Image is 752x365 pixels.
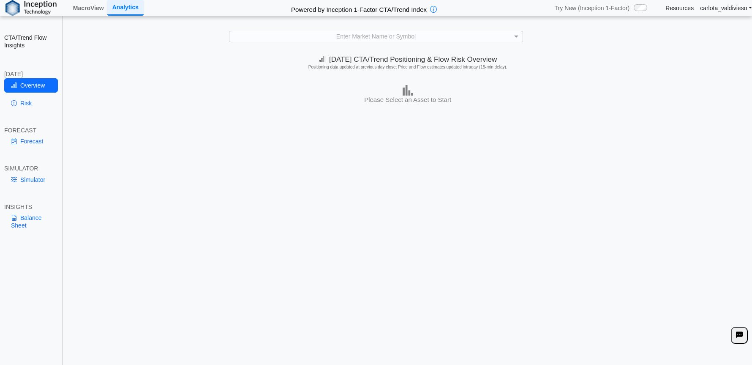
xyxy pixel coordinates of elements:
a: Simulator [4,173,58,187]
div: SIMULATOR [4,165,58,172]
div: [DATE] [4,70,58,78]
img: bar-chart.png [403,85,413,96]
a: Balance Sheet [4,211,58,233]
div: FORECAST [4,126,58,134]
a: Overview [4,78,58,93]
a: Risk [4,96,58,110]
span: Try New (Inception 1-Factor) [555,4,630,12]
a: Resources [665,4,694,12]
div: Enter Market Name or Symbol [229,31,523,42]
a: carlota_valdivieso [700,4,752,12]
a: Forecast [4,134,58,148]
h2: Powered by Inception 1-Factor CTA/Trend Index [288,2,430,14]
h3: Please Select an Asset to Start [65,96,750,104]
a: MacroView [70,1,107,15]
div: INSIGHTS [4,203,58,211]
span: [DATE] CTA/Trend Positioning & Flow Risk Overview [319,55,497,63]
h2: CTA/Trend Flow Insights [4,34,58,49]
h5: Positioning data updated at previous day close; Price and Flow estimates updated intraday (15-min... [67,65,748,70]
